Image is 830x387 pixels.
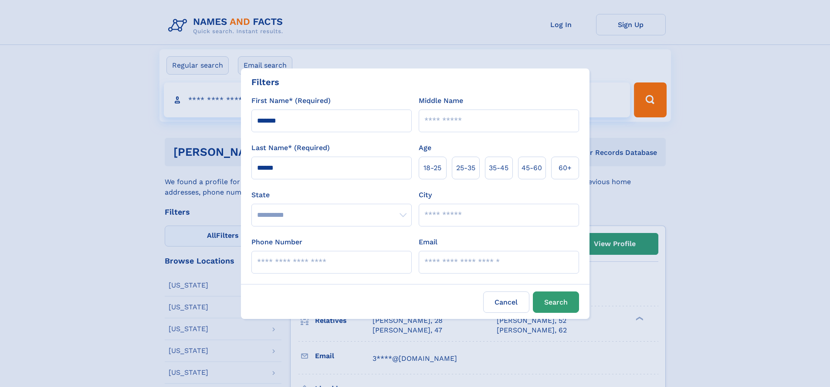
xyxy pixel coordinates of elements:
[489,163,508,173] span: 35‑45
[423,163,441,173] span: 18‑25
[419,143,431,153] label: Age
[419,96,463,106] label: Middle Name
[251,143,330,153] label: Last Name* (Required)
[419,190,432,200] label: City
[456,163,475,173] span: 25‑35
[419,237,437,247] label: Email
[251,96,331,106] label: First Name* (Required)
[251,237,302,247] label: Phone Number
[483,291,529,313] label: Cancel
[559,163,572,173] span: 60+
[251,75,279,89] div: Filters
[251,190,412,200] label: State
[522,163,542,173] span: 45‑60
[533,291,579,313] button: Search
